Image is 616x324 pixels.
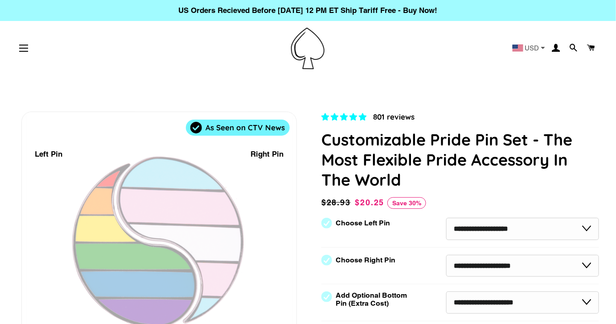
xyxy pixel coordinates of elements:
[525,45,539,51] span: USD
[336,256,395,264] label: Choose Right Pin
[321,129,599,190] h1: Customizable Pride Pin Set - The Most Flexible Pride Accessory In The World
[387,197,426,209] span: Save 30%
[251,148,284,160] div: Right Pin
[373,112,415,121] span: 801 reviews
[336,291,411,307] label: Add Optional Bottom Pin (Extra Cost)
[321,196,353,209] span: $28.93
[321,112,369,121] span: 4.83 stars
[336,219,390,227] label: Choose Left Pin
[291,28,324,69] img: Pin-Ace
[355,198,385,207] span: $20.25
